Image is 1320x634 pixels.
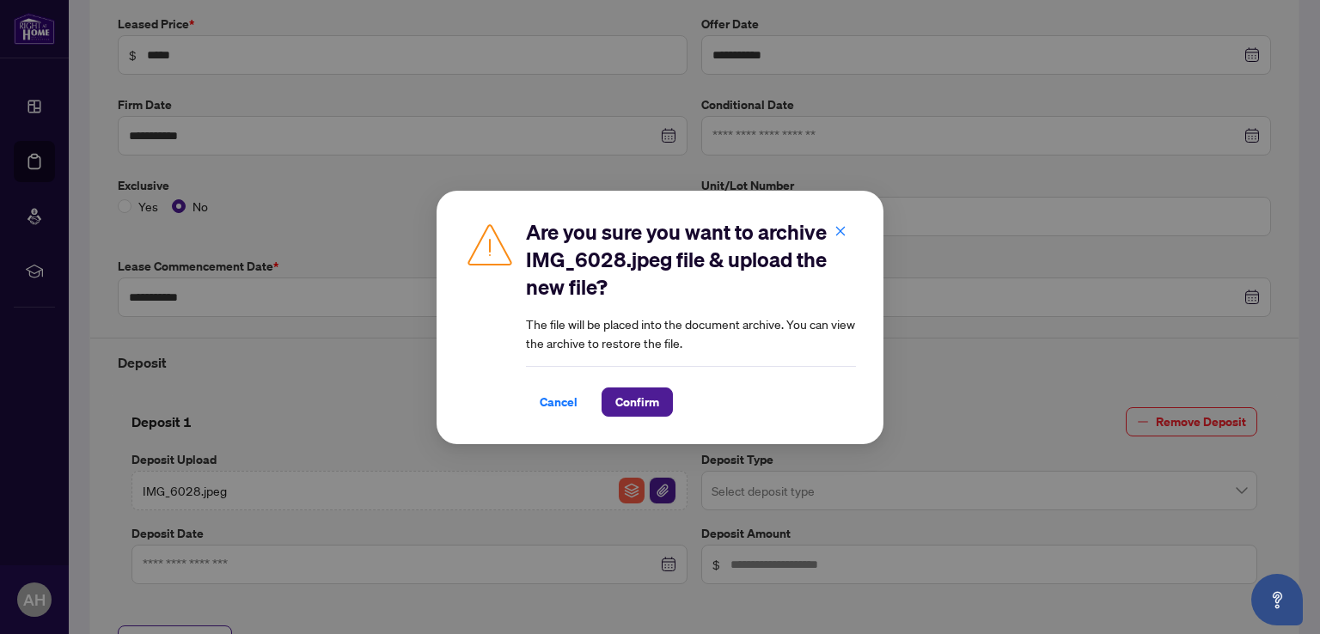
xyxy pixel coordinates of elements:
button: Confirm [602,387,673,417]
img: Caution Icon [464,218,516,270]
button: Cancel [526,387,591,417]
h2: Are you sure you want to archive IMG_6028.jpeg file & upload the new file? [526,218,856,301]
div: The file will be placed into the document archive. You can view the archive to restore the file. [526,218,856,417]
span: Cancel [540,388,577,416]
span: Confirm [615,388,659,416]
button: Open asap [1251,574,1303,625]
span: close [834,224,846,236]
